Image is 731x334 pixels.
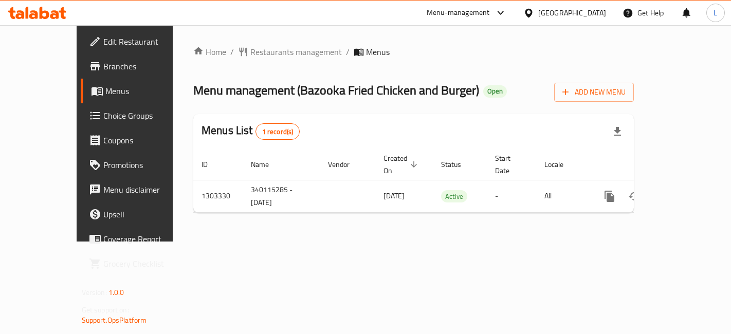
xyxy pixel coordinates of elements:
table: enhanced table [193,149,704,213]
span: Active [441,191,467,202]
a: Coupons [81,128,198,153]
td: 340115285 - [DATE] [243,180,320,212]
span: 1 record(s) [256,127,300,137]
span: Grocery Checklist [103,257,190,270]
a: Coverage Report [81,227,198,251]
a: Support.OpsPlatform [82,313,147,327]
td: 1303330 [193,180,243,212]
span: Get support on: [82,303,129,317]
span: Locale [544,158,577,171]
div: Menu-management [427,7,490,19]
span: Menu disclaimer [103,183,190,196]
a: Choice Groups [81,103,198,128]
span: Coverage Report [103,233,190,245]
td: - [487,180,536,212]
span: Menu management ( Bazooka Fried Chicken and Burger ) [193,79,479,102]
li: / [346,46,350,58]
a: Grocery Checklist [81,251,198,276]
a: Restaurants management [238,46,342,58]
th: Actions [589,149,704,180]
span: Version: [82,286,107,299]
button: Change Status [622,184,647,209]
span: Menus [366,46,390,58]
span: 1.0.0 [108,286,124,299]
div: Open [483,85,507,98]
div: Total records count [255,123,300,140]
a: Edit Restaurant [81,29,198,54]
div: Active [441,190,467,202]
span: Start Date [495,152,524,177]
span: Menus [105,85,190,97]
a: Upsell [81,202,198,227]
a: Menu disclaimer [81,177,198,202]
a: Promotions [81,153,198,177]
span: ID [202,158,221,171]
button: Add New Menu [554,83,634,102]
span: Status [441,158,474,171]
li: / [230,46,234,58]
div: [GEOGRAPHIC_DATA] [538,7,606,18]
span: Coupons [103,134,190,146]
span: Edit Restaurant [103,35,190,48]
a: Menus [81,79,198,103]
td: All [536,180,589,212]
span: Vendor [328,158,363,171]
span: Add New Menu [562,86,626,99]
span: L [714,7,717,18]
span: Open [483,87,507,96]
span: Name [251,158,282,171]
div: Export file [605,119,630,144]
span: Promotions [103,159,190,171]
span: Branches [103,60,190,72]
span: [DATE] [383,189,405,202]
span: Created On [383,152,421,177]
span: Restaurants management [250,46,342,58]
span: Upsell [103,208,190,220]
span: Choice Groups [103,109,190,122]
h2: Menus List [202,123,300,140]
a: Home [193,46,226,58]
nav: breadcrumb [193,46,634,58]
button: more [597,184,622,209]
a: Branches [81,54,198,79]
